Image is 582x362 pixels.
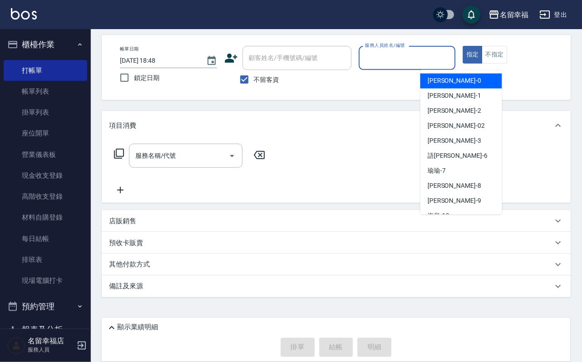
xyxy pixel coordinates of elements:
button: Choose date, selected date is 2025-10-08 [201,50,223,72]
button: 不指定 [482,46,507,64]
label: 帳單日期 [120,45,139,52]
input: YYYY/MM/DD hh:mm [120,53,197,68]
a: 每日結帳 [4,228,87,249]
a: 排班表 [4,249,87,270]
h5: 名留幸福店 [28,337,74,346]
span: [PERSON_NAME] -2 [428,106,481,116]
span: 海龜 -10 [428,211,449,221]
p: 顯示業績明細 [117,323,158,332]
button: 名留幸福 [485,5,532,24]
span: 語[PERSON_NAME] -6 [428,151,487,161]
span: [PERSON_NAME] -8 [428,181,481,191]
p: 其他付款方式 [109,260,154,270]
a: 帳單列表 [4,81,87,102]
a: 營業儀表板 [4,144,87,165]
a: 打帳單 [4,60,87,81]
button: Open [225,149,239,163]
span: [PERSON_NAME] -0 [428,76,481,86]
a: 現金收支登錄 [4,165,87,186]
p: 備註及來源 [109,282,143,292]
span: 瑜瑜 -7 [428,166,446,176]
img: Logo [11,8,37,20]
a: 材料自購登錄 [4,207,87,228]
p: 項目消費 [109,121,136,131]
button: 指定 [463,46,483,64]
img: Person [7,337,25,355]
p: 預收卡販賣 [109,238,143,248]
button: 報表及分析 [4,318,87,342]
button: save [463,5,481,24]
span: 鎖定日期 [134,73,159,83]
span: 不留客資 [254,75,279,85]
span: [PERSON_NAME] -02 [428,121,485,131]
div: 預收卡販賣 [102,232,571,254]
p: 店販銷售 [109,216,136,226]
div: 店販銷售 [102,210,571,232]
a: 現場電腦打卡 [4,270,87,291]
span: [PERSON_NAME] -1 [428,91,481,101]
p: 服務人員 [28,346,74,354]
a: 座位開單 [4,123,87,144]
div: 名留幸福 [500,9,529,20]
span: [PERSON_NAME] -9 [428,196,481,206]
a: 高階收支登錄 [4,186,87,207]
label: 服務人員姓名/編號 [365,42,405,49]
div: 備註及來源 [102,276,571,297]
div: 項目消費 [102,111,571,140]
div: 其他付款方式 [102,254,571,276]
button: 櫃檯作業 [4,33,87,56]
button: 登出 [536,6,571,23]
span: [PERSON_NAME] -3 [428,136,481,146]
button: 預約管理 [4,295,87,318]
a: 掛單列表 [4,102,87,123]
